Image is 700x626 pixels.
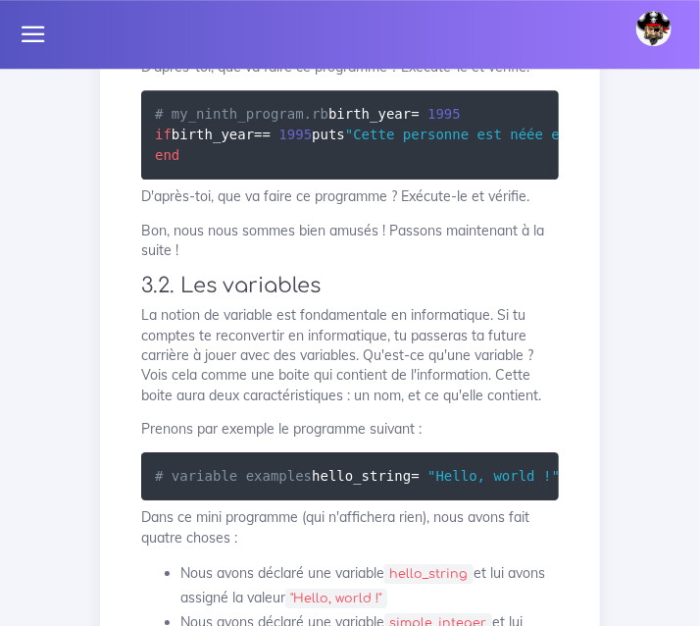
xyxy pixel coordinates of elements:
[155,127,172,142] span: if
[141,507,559,548] p: Dans ce mini programme (qui n'affichera rien), nous avons fait quatre choses :
[427,468,560,484] span: "Hello, world !"
[254,127,271,142] span: ==
[141,419,559,439] p: Prenons par exemple le programme suivant :
[155,106,328,122] span: # my_ninth_program.rb
[141,274,559,298] h3: 3.2. Les variables
[636,11,672,46] img: avatar
[141,221,559,261] p: Bon, nous nous sommes bien amusés ! Passons maintenant à la suite !
[345,127,634,142] span: "Cette personne est néée en 1995 !"
[141,186,559,206] p: D'après-toi, que va faire ce programme ? Exécute-le et vérifie.
[411,106,419,122] span: =
[384,564,474,584] code: hello_string
[155,468,312,484] span: # variable examples
[427,106,461,122] span: 1995
[285,589,387,608] code: "Hello, world !"
[278,127,312,142] span: 1995
[180,561,559,610] li: Nous avons déclaré une variable et lui avons assigné la valeur
[155,147,179,163] span: end
[411,468,419,484] span: =
[155,103,634,166] code: birth_year birth_year puts
[141,305,559,404] p: La notion de variable est fondamentale en informatique. Si tu comptes te reconvertir en informati...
